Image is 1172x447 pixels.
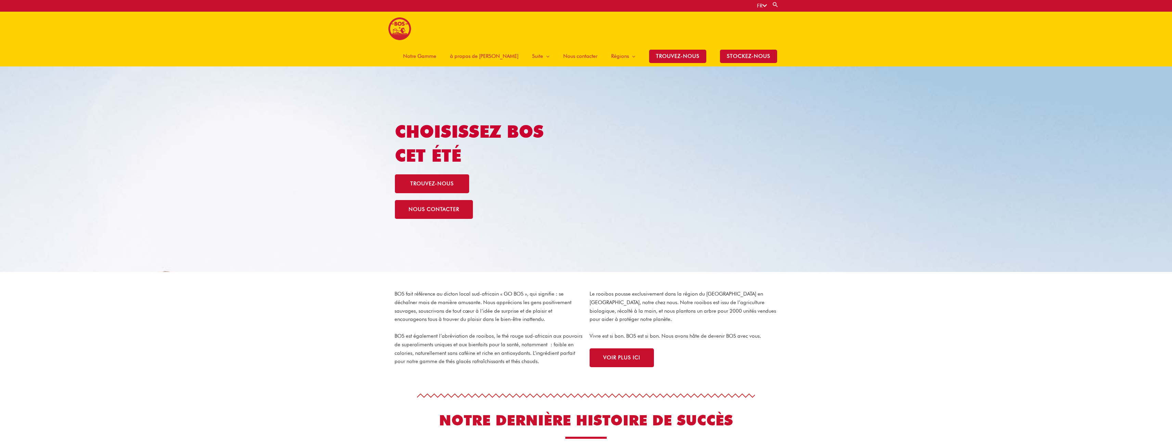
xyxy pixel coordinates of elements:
p: BOS fait référence au dicton local sud-africain « GO BOS », qui signifie : se déchaîner mais de m... [395,290,583,324]
a: stockez-nous [713,46,784,66]
a: Nous contacter [556,46,604,66]
a: VOIR PLUS ICI [590,348,654,367]
a: Notre Gamme [396,46,443,66]
span: VOIR PLUS ICI [603,355,640,360]
a: Suite [525,46,556,66]
span: Vivre est si bon. BOS est si bon. Nous avons hâte de devenir BOS avec vous. [590,333,761,339]
h2: NOTRE DERNIÈRE HISTOIRE DE SUCCÈS [398,411,774,430]
a: trouvez-nous [395,174,469,193]
span: trouvez-nous [410,181,454,186]
nav: Site Navigation [391,46,784,66]
p: BOS est également l’abréviation de rooibos, le thé rouge sud-africain aux pouvoirs de superalimen... [395,332,583,366]
a: Search button [772,1,779,8]
h1: Choisissez BOS cet été [395,120,568,167]
span: nous contacter [409,207,459,212]
a: nous contacter [395,200,473,219]
a: FR [757,3,767,9]
img: BOS logo finals-200px [388,17,411,40]
a: Régions [604,46,642,66]
a: TROUVEZ-NOUS [642,46,713,66]
span: stockez-nous [720,50,777,63]
span: Notre Gamme [403,46,436,66]
span: Nous contacter [563,46,597,66]
span: Régions [611,46,629,66]
p: Le rooibos pousse exclusivement dans la région du [GEOGRAPHIC_DATA] en [GEOGRAPHIC_DATA], notre c... [590,290,778,324]
span: TROUVEZ-NOUS [649,50,706,63]
span: à propos de [PERSON_NAME] [450,46,518,66]
span: Suite [532,46,543,66]
a: à propos de [PERSON_NAME] [443,46,525,66]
